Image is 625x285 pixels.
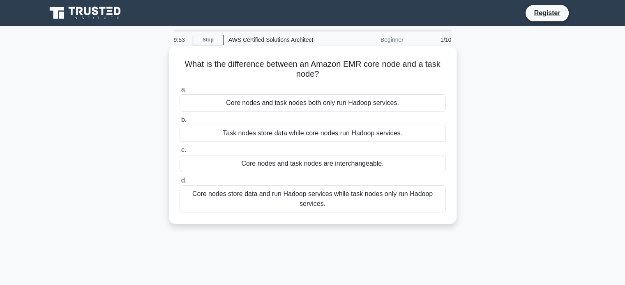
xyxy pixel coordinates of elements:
div: AWS Certified Solutions Architect [224,32,337,48]
span: c. [181,146,186,153]
span: d. [181,177,187,184]
div: 1/10 [408,32,457,48]
div: Task nodes store data while core nodes run Hadoop services. [180,125,446,142]
div: Beginner [337,32,408,48]
div: Core nodes store data and run Hadoop services while task nodes only run Hadoop services. [180,185,446,212]
div: Core nodes and task nodes are interchangeable. [180,155,446,172]
span: b. [181,116,187,123]
a: Register [529,8,565,18]
div: Core nodes and task nodes both only run Hadoop services. [180,94,446,112]
span: a. [181,86,187,93]
div: 9:53 [169,32,193,48]
a: Stop [193,35,224,45]
h5: What is the difference between an Amazon EMR core node and a task node? [179,59,447,80]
